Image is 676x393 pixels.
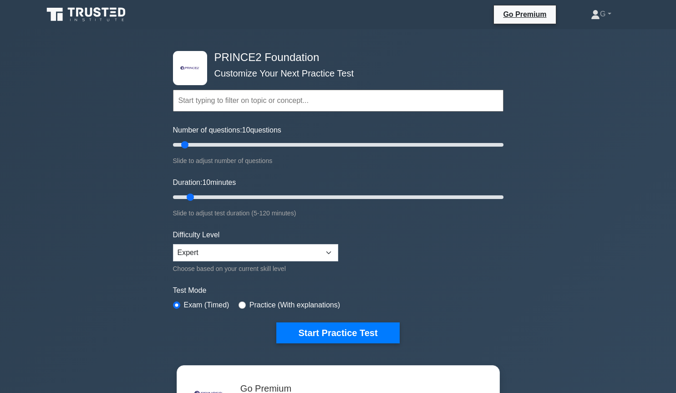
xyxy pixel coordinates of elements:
label: Duration: minutes [173,177,236,188]
label: Difficulty Level [173,230,220,240]
div: Slide to adjust number of questions [173,155,503,166]
h4: PRINCE2 Foundation [211,51,459,64]
label: Number of questions: questions [173,125,281,136]
a: Go Premium [498,9,552,20]
div: Choose based on your current skill level [173,263,338,274]
label: Exam (Timed) [184,300,229,311]
span: 10 [242,126,250,134]
a: G [569,5,633,23]
input: Start typing to filter on topic or concept... [173,90,503,112]
span: 10 [202,179,210,186]
button: Start Practice Test [276,322,399,343]
label: Practice (With explanations) [249,300,340,311]
div: Slide to adjust test duration (5-120 minutes) [173,208,503,219]
label: Test Mode [173,285,503,296]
